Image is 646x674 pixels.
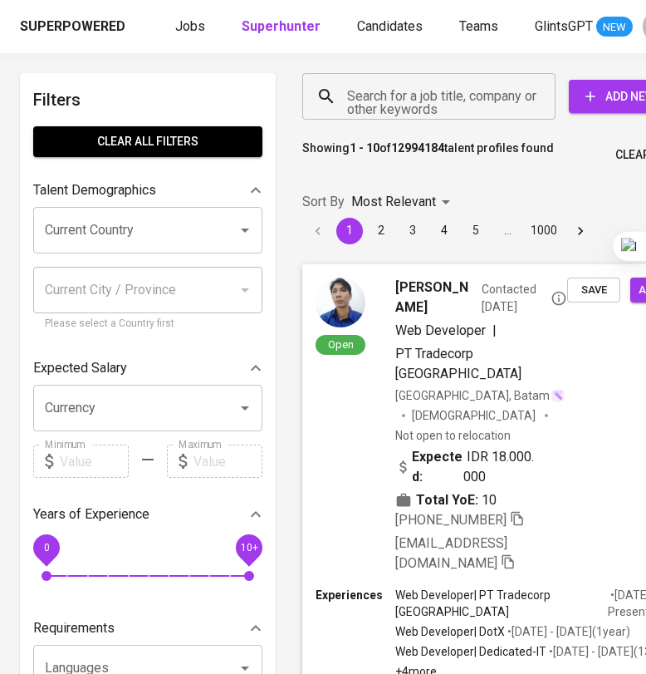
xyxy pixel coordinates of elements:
p: Talent Demographics [33,180,156,200]
a: Candidates [357,17,426,37]
div: Years of Experience [33,498,262,531]
div: IDR 18.000.000 [395,447,541,487]
span: GlintsGPT [535,18,593,34]
span: Open [321,337,360,352]
button: Go to next page [567,218,594,244]
a: GlintsGPT NEW [535,17,633,37]
p: Requirements [33,618,115,638]
svg: By Batam recruiter [551,290,567,307]
button: Save [567,278,620,303]
p: Not open to relocation [395,427,511,444]
button: Go to page 1000 [526,218,562,244]
div: Superpowered [20,17,125,37]
span: [DEMOGRAPHIC_DATA] [412,407,538,424]
span: Save [575,281,612,300]
p: Please select a Country first [45,316,251,332]
p: Most Relevant [351,192,436,212]
b: 1 - 10 [350,141,379,155]
span: Web Developer [395,322,486,338]
span: | [492,321,497,341]
button: Open [233,396,257,420]
span: [PHONE_NUMBER] [395,512,507,528]
p: Web Developer | PT Tradecorp [GEOGRAPHIC_DATA] [395,587,608,620]
span: [PERSON_NAME] [395,278,475,317]
span: Jobs [175,18,205,34]
nav: pagination navigation [302,218,596,244]
input: Value [60,445,129,478]
a: Teams [459,17,502,37]
b: Total YoE: [416,490,478,510]
span: 10 [482,490,497,510]
p: Experiences [316,587,395,603]
button: Open [233,219,257,242]
span: PT Tradecorp [GEOGRAPHIC_DATA] [395,346,521,381]
p: Years of Experience [33,504,149,524]
input: Value [193,445,262,478]
p: Expected Salary [33,358,127,378]
b: Superhunter [242,18,321,34]
span: Teams [459,18,498,34]
span: Candidates [357,18,423,34]
span: [EMAIL_ADDRESS][DOMAIN_NAME] [395,535,507,571]
img: magic_wand.svg [551,389,565,402]
span: Clear All filters [46,131,249,152]
button: Go to page 3 [399,218,426,244]
div: Expected Salary [33,352,262,385]
div: Talent Demographics [33,174,262,207]
p: Web Developer | Dedicated-IT [395,643,546,660]
span: 0 [43,542,49,553]
b: 12994184 [391,141,444,155]
p: Sort By [302,192,345,212]
p: • [DATE] - [DATE] ( 1 year ) [505,623,630,640]
div: Requirements [33,612,262,645]
button: page 1 [336,218,363,244]
div: … [494,222,521,239]
p: Showing of talent profiles found [302,140,554,170]
div: Most Relevant [351,187,456,218]
p: Web Developer | DotX [395,623,505,640]
a: Superpowered [20,17,129,37]
img: 79e15cdec9b568eb0ba91639449b85b6.jpg [316,278,365,327]
button: Go to page 5 [462,218,489,244]
button: Clear All filters [33,126,262,157]
a: Jobs [175,17,208,37]
button: Go to page 4 [431,218,458,244]
b: Expected: [412,447,463,487]
h6: Filters [33,86,262,113]
a: Superhunter [242,17,324,37]
div: [GEOGRAPHIC_DATA], Batam [395,387,565,404]
span: 10+ [240,542,257,553]
span: Contacted [DATE] [482,281,567,314]
button: Go to page 2 [368,218,394,244]
span: NEW [596,19,633,36]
